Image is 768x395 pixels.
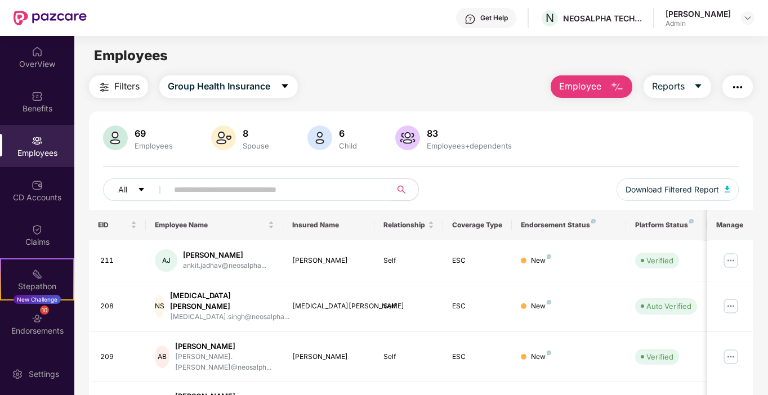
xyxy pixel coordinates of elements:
div: [PERSON_NAME] [666,8,731,19]
img: svg+xml;base64,PHN2ZyBpZD0iRW1wbG95ZWVzIiB4bWxucz0iaHR0cDovL3d3dy53My5vcmcvMjAwMC9zdmciIHdpZHRoPS... [32,135,43,146]
div: ESC [452,255,503,266]
th: Insured Name [283,210,375,240]
img: svg+xml;base64,PHN2ZyBpZD0iQ2xhaW0iIHhtbG5zPSJodHRwOi8vd3d3LnczLm9yZy8yMDAwL3N2ZyIgd2lkdGg9IjIwIi... [32,224,43,235]
span: Download Filtered Report [626,183,719,196]
div: [PERSON_NAME] [292,352,366,362]
div: Get Help [480,14,508,23]
div: New [531,255,551,266]
img: svg+xml;base64,PHN2ZyBpZD0iQ0RfQWNjb3VudHMiIGRhdGEtbmFtZT0iQ0QgQWNjb3VudHMiIHhtbG5zPSJodHRwOi8vd3... [32,179,43,191]
div: Employees [132,141,175,150]
div: [PERSON_NAME] [183,250,266,261]
button: Group Health Insurancecaret-down [159,75,298,98]
div: New [531,301,551,312]
button: Filters [89,75,148,98]
img: New Pazcare Logo [14,11,87,25]
img: manageButton [722,252,740,270]
span: Relationship [383,221,426,230]
div: New Challenge [14,295,61,304]
div: [MEDICAL_DATA][PERSON_NAME] [170,290,289,312]
img: svg+xml;base64,PHN2ZyBpZD0iRHJvcGRvd24tMzJ4MzIiIHhtbG5zPSJodHRwOi8vd3d3LnczLm9yZy8yMDAwL3N2ZyIgd2... [743,14,752,23]
span: Employee Name [155,221,266,230]
div: Verified [646,351,673,362]
div: [MEDICAL_DATA][PERSON_NAME] [292,301,366,312]
div: [MEDICAL_DATA].singh@neosalpha... [170,312,289,322]
img: svg+xml;base64,PHN2ZyB4bWxucz0iaHR0cDovL3d3dy53My5vcmcvMjAwMC9zdmciIHdpZHRoPSI4IiBoZWlnaHQ9IjgiIH... [689,219,694,223]
span: caret-down [280,82,289,92]
div: 10 [40,306,49,315]
button: Employee [551,75,632,98]
div: Endorsement Status [521,221,617,230]
div: Self [383,255,434,266]
div: NS [155,295,164,317]
div: Self [383,301,434,312]
span: Employee [559,79,601,93]
img: svg+xml;base64,PHN2ZyB4bWxucz0iaHR0cDovL3d3dy53My5vcmcvMjAwMC9zdmciIHdpZHRoPSIyMSIgaGVpZ2h0PSIyMC... [32,268,43,280]
div: NEOSALPHA TECHNOLOGIES [GEOGRAPHIC_DATA] [563,13,642,24]
div: 6 [337,128,359,139]
button: Allcaret-down [103,178,172,201]
button: Reportscaret-down [644,75,711,98]
img: svg+xml;base64,PHN2ZyB4bWxucz0iaHR0cDovL3d3dy53My5vcmcvMjAwMC9zdmciIHdpZHRoPSIyNCIgaGVpZ2h0PSIyNC... [97,80,111,94]
span: Reports [652,79,685,93]
img: svg+xml;base64,PHN2ZyB4bWxucz0iaHR0cDovL3d3dy53My5vcmcvMjAwMC9zdmciIHdpZHRoPSI4IiBoZWlnaHQ9IjgiIH... [547,300,551,304]
div: 8 [240,128,271,139]
div: Auto Verified [646,300,691,312]
div: ankit.jadhav@neosalpha... [183,261,266,271]
div: Verified [646,255,673,266]
div: 208 [100,301,137,312]
img: svg+xml;base64,PHN2ZyB4bWxucz0iaHR0cDovL3d3dy53My5vcmcvMjAwMC9zdmciIHdpZHRoPSI4IiBoZWlnaHQ9IjgiIH... [547,254,551,259]
div: [PERSON_NAME] [292,255,366,266]
div: 83 [425,128,514,139]
th: Employee Name [146,210,283,240]
img: svg+xml;base64,PHN2ZyBpZD0iSG9tZSIgeG1sbnM9Imh0dHA6Ly93d3cudzMub3JnLzIwMDAvc3ZnIiB3aWR0aD0iMjAiIG... [32,46,43,57]
span: All [118,183,127,196]
div: 211 [100,255,137,266]
img: svg+xml;base64,PHN2ZyB4bWxucz0iaHR0cDovL3d3dy53My5vcmcvMjAwMC9zdmciIHhtbG5zOnhsaW5rPSJodHRwOi8vd3... [307,125,332,150]
th: Relationship [374,210,443,240]
div: Child [337,141,359,150]
img: svg+xml;base64,PHN2ZyB4bWxucz0iaHR0cDovL3d3dy53My5vcmcvMjAwMC9zdmciIHdpZHRoPSIyNCIgaGVpZ2h0PSIyNC... [731,80,744,94]
span: EID [98,221,129,230]
div: Spouse [240,141,271,150]
div: New [531,352,551,362]
img: manageButton [722,348,740,366]
div: AJ [155,249,177,272]
img: svg+xml;base64,PHN2ZyB4bWxucz0iaHR0cDovL3d3dy53My5vcmcvMjAwMC9zdmciIHhtbG5zOnhsaW5rPSJodHRwOi8vd3... [725,186,730,192]
th: Manage [707,210,753,240]
div: 209 [100,352,137,362]
th: EID [89,210,146,240]
div: ESC [452,301,503,312]
img: svg+xml;base64,PHN2ZyB4bWxucz0iaHR0cDovL3d3dy53My5vcmcvMjAwMC9zdmciIHhtbG5zOnhsaW5rPSJodHRwOi8vd3... [610,80,624,94]
span: Filters [114,79,140,93]
th: Coverage Type [443,210,512,240]
span: caret-down [137,186,145,195]
span: Employees [94,47,168,64]
button: search [391,178,419,201]
img: svg+xml;base64,PHN2ZyB4bWxucz0iaHR0cDovL3d3dy53My5vcmcvMjAwMC9zdmciIHdpZHRoPSI4IiBoZWlnaHQ9IjgiIH... [547,351,551,355]
div: Employees+dependents [425,141,514,150]
img: svg+xml;base64,PHN2ZyBpZD0iRW5kb3JzZW1lbnRzIiB4bWxucz0iaHR0cDovL3d3dy53My5vcmcvMjAwMC9zdmciIHdpZH... [32,313,43,324]
div: Platform Status [635,221,697,230]
span: caret-down [694,82,703,92]
div: Admin [666,19,731,28]
div: Settings [25,369,62,380]
img: manageButton [722,297,740,315]
img: svg+xml;base64,PHN2ZyBpZD0iSGVscC0zMngzMiIgeG1sbnM9Imh0dHA6Ly93d3cudzMub3JnLzIwMDAvc3ZnIiB3aWR0aD... [465,14,476,25]
button: Download Filtered Report [617,178,739,201]
img: svg+xml;base64,PHN2ZyB4bWxucz0iaHR0cDovL3d3dy53My5vcmcvMjAwMC9zdmciIHhtbG5zOnhsaW5rPSJodHRwOi8vd3... [211,125,236,150]
span: N [546,11,554,25]
div: AB [155,345,169,368]
img: svg+xml;base64,PHN2ZyB4bWxucz0iaHR0cDovL3d3dy53My5vcmcvMjAwMC9zdmciIHhtbG5zOnhsaW5rPSJodHRwOi8vd3... [103,125,128,150]
div: [PERSON_NAME] [175,341,274,352]
img: svg+xml;base64,PHN2ZyB4bWxucz0iaHR0cDovL3d3dy53My5vcmcvMjAwMC9zdmciIHdpZHRoPSI4IiBoZWlnaHQ9IjgiIH... [591,219,596,223]
div: [PERSON_NAME].[PERSON_NAME]@neosalph... [175,352,274,373]
img: svg+xml;base64,PHN2ZyB4bWxucz0iaHR0cDovL3d3dy53My5vcmcvMjAwMC9zdmciIHhtbG5zOnhsaW5rPSJodHRwOi8vd3... [395,125,420,150]
div: 69 [132,128,175,139]
span: Group Health Insurance [168,79,270,93]
div: Self [383,352,434,362]
img: svg+xml;base64,PHN2ZyBpZD0iQmVuZWZpdHMiIHhtbG5zPSJodHRwOi8vd3d3LnczLm9yZy8yMDAwL3N2ZyIgd2lkdGg9Ij... [32,91,43,102]
div: Stepathon [1,281,73,292]
span: search [391,185,413,194]
img: svg+xml;base64,PHN2ZyBpZD0iU2V0dGluZy0yMHgyMCIgeG1sbnM9Imh0dHA6Ly93d3cudzMub3JnLzIwMDAvc3ZnIiB3aW... [12,369,23,380]
div: ESC [452,352,503,362]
